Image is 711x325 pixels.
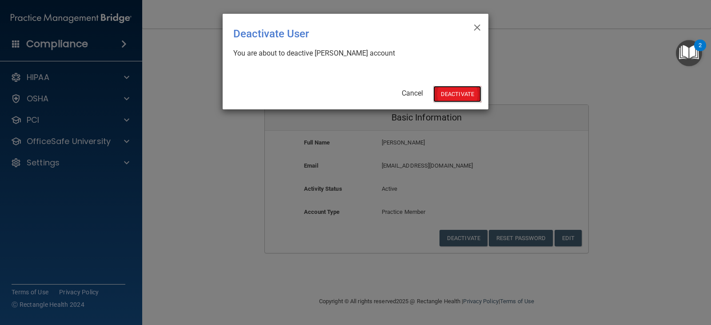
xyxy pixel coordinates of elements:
button: Deactivate [433,86,481,102]
span: × [473,17,481,35]
div: You are about to deactive [PERSON_NAME] account [233,48,471,58]
div: Deactivate User [233,21,441,47]
a: Cancel [402,89,423,97]
div: 2 [699,45,702,57]
button: Open Resource Center, 2 new notifications [676,40,702,66]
